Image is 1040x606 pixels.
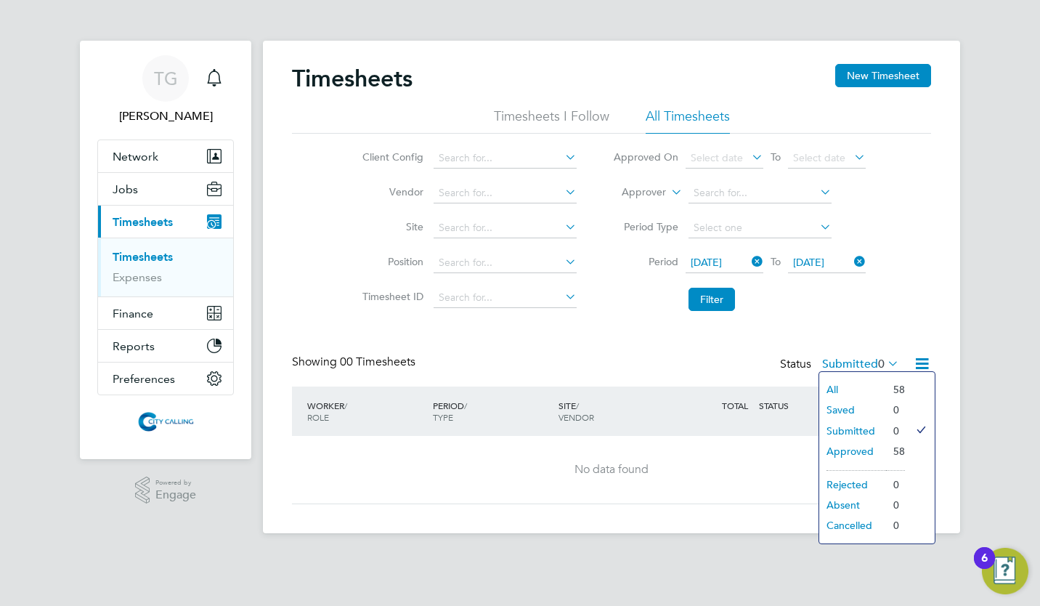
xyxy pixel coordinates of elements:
[358,150,423,163] label: Client Config
[886,379,905,400] li: 58
[766,148,785,166] span: To
[358,290,423,303] label: Timesheet ID
[307,411,329,423] span: ROLE
[819,515,886,536] li: Cancelled
[601,185,666,200] label: Approver
[155,489,196,501] span: Engage
[886,474,905,495] li: 0
[464,400,467,411] span: /
[982,548,1028,594] button: Open Resource Center, 6 new notifications
[97,55,234,125] a: TG[PERSON_NAME]
[154,69,178,88] span: TG
[113,339,155,353] span: Reports
[981,558,988,577] div: 6
[688,218,832,238] input: Select one
[113,270,162,284] a: Expenses
[434,148,577,169] input: Search for...
[155,477,196,489] span: Powered by
[113,150,158,163] span: Network
[780,355,902,375] div: Status
[722,400,748,411] span: TOTAL
[358,185,423,198] label: Vendor
[98,140,233,172] button: Network
[494,108,609,134] li: Timesheets I Follow
[819,421,886,441] li: Submitted
[558,411,594,423] span: VENDOR
[98,297,233,329] button: Finance
[755,392,831,419] div: STATUS
[819,379,886,400] li: All
[292,355,418,370] div: Showing
[793,151,845,164] span: Select date
[113,215,173,229] span: Timesheets
[434,288,577,308] input: Search for...
[304,392,429,430] div: WORKER
[555,392,681,430] div: SITE
[134,410,197,433] img: citycalling-logo-retina.png
[433,411,453,423] span: TYPE
[835,64,931,87] button: New Timesheet
[822,357,899,371] label: Submitted
[80,41,251,459] nav: Main navigation
[98,173,233,205] button: Jobs
[613,220,678,233] label: Period Type
[878,357,885,371] span: 0
[793,256,824,269] span: [DATE]
[819,474,886,495] li: Rejected
[688,288,735,311] button: Filter
[691,256,722,269] span: [DATE]
[819,441,886,461] li: Approved
[646,108,730,134] li: All Timesheets
[886,400,905,420] li: 0
[613,255,678,268] label: Period
[766,252,785,271] span: To
[358,255,423,268] label: Position
[613,150,678,163] label: Approved On
[98,238,233,296] div: Timesheets
[688,183,832,203] input: Search for...
[358,220,423,233] label: Site
[98,363,233,395] button: Preferences
[434,253,577,273] input: Search for...
[113,182,138,196] span: Jobs
[344,400,347,411] span: /
[819,495,886,515] li: Absent
[135,477,197,504] a: Powered byEngage
[886,441,905,461] li: 58
[292,64,413,93] h2: Timesheets
[576,400,579,411] span: /
[113,307,153,320] span: Finance
[113,372,175,386] span: Preferences
[886,495,905,515] li: 0
[113,250,173,264] a: Timesheets
[434,183,577,203] input: Search for...
[97,410,234,433] a: Go to home page
[886,515,905,536] li: 0
[98,206,233,238] button: Timesheets
[340,355,415,369] span: 00 Timesheets
[98,330,233,362] button: Reports
[434,218,577,238] input: Search for...
[306,462,917,477] div: No data found
[691,151,743,164] span: Select date
[886,421,905,441] li: 0
[429,392,555,430] div: PERIOD
[819,400,886,420] li: Saved
[97,108,234,125] span: Toby Gibbs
